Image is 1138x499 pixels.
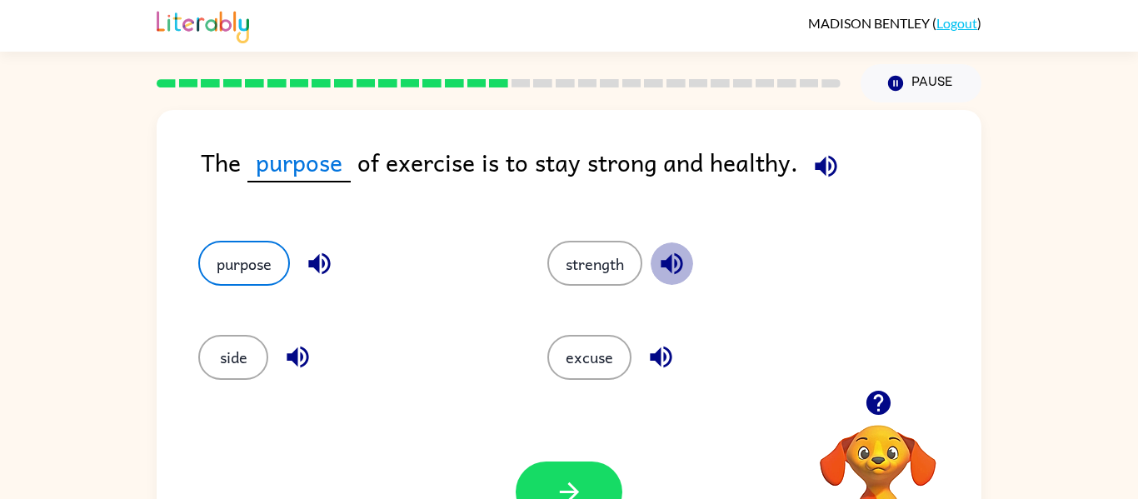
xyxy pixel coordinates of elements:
span: MADISON BENTLEY [808,15,932,31]
button: Pause [861,64,981,102]
img: Literably [157,7,249,43]
a: Logout [936,15,977,31]
button: side [198,335,268,380]
div: ( ) [808,15,981,31]
button: excuse [547,335,631,380]
button: strength [547,241,642,286]
div: The of exercise is to stay strong and healthy. [201,143,981,207]
button: purpose [198,241,290,286]
span: purpose [247,143,351,182]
